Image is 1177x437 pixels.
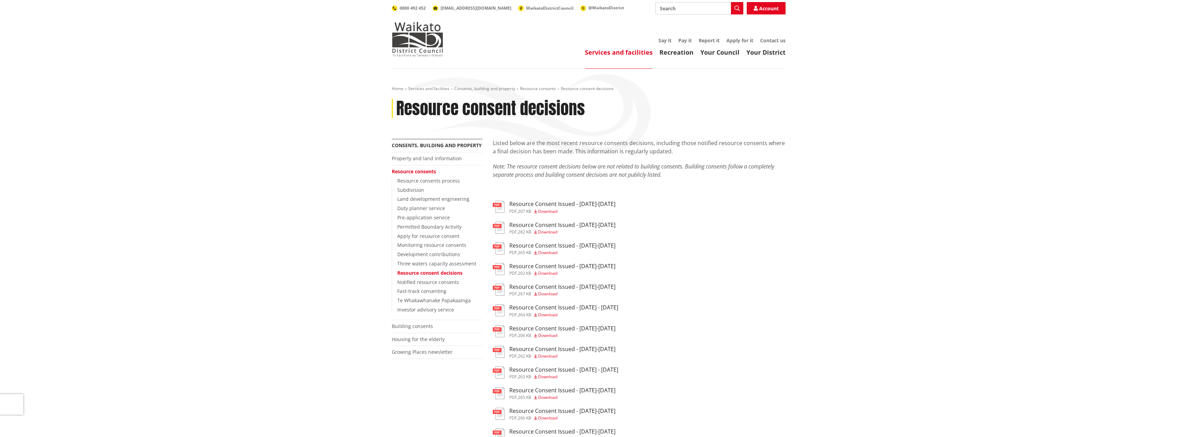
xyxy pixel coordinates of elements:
[392,349,453,355] a: Growing Places newsletter
[392,155,462,162] a: Property and land information
[397,251,460,258] a: Development contributions
[509,284,615,290] h3: Resource Consent Issued - [DATE]-[DATE]
[746,48,786,56] a: Your District
[509,251,615,255] div: ,
[509,332,517,338] span: pdf
[509,313,618,317] div: ,
[509,334,615,338] div: ,
[561,86,614,91] span: Resource consent decisions
[526,5,574,11] span: WaikatoDistrictCouncil
[392,22,443,56] img: Waikato District Council - Te Kaunihera aa Takiwaa o Waikato
[493,139,786,155] p: Listed below are the most recent resource consents decisions, including those notified resource c...
[392,336,445,342] a: Housing for the elderly
[518,332,531,338] span: 206 KB
[760,37,786,44] a: Contact us
[538,353,557,359] span: Download
[580,5,624,11] a: @WaikatoDistrict
[509,270,517,276] span: pdf
[538,374,557,380] span: Download
[493,325,504,337] img: document-pdf.svg
[678,37,692,44] a: Pay it
[509,271,615,275] div: ,
[396,99,585,119] h1: Resource consent decisions
[538,270,557,276] span: Download
[518,394,531,400] span: 265 KB
[493,284,615,296] a: Resource Consent Issued - [DATE]-[DATE] pdf,267 KB Download
[454,86,515,91] a: Consents, building and property
[518,5,574,11] a: WaikatoDistrictCouncil
[392,168,436,175] a: Resource consents
[509,208,517,214] span: pdf
[397,233,459,239] a: Apply for resource consent
[509,367,618,373] h3: Resource Consent Issued - [DATE] - [DATE]
[493,284,504,296] img: document-pdf.svg
[493,367,504,379] img: document-pdf.svg
[509,229,517,235] span: pdf
[493,367,618,379] a: Resource Consent Issued - [DATE] - [DATE] pdf,263 KB Download
[538,394,557,400] span: Download
[538,312,557,318] span: Download
[400,5,426,11] span: 0800 492 452
[493,263,504,275] img: document-pdf.svg
[538,415,557,421] span: Download
[392,5,426,11] a: 0800 492 452
[520,86,556,91] a: Resource consents
[509,242,615,249] h3: Resource Consent Issued - [DATE]-[DATE]
[408,86,449,91] a: Services and facilities
[509,250,517,255] span: pdf
[509,292,615,296] div: ,
[441,5,511,11] span: [EMAIL_ADDRESS][DOMAIN_NAME]
[585,48,653,56] a: Services and facilities
[392,142,482,149] a: Consents, building and property
[493,387,504,399] img: document-pdf.svg
[509,395,615,400] div: ,
[397,196,469,202] a: Land development engineering
[509,353,517,359] span: pdf
[655,2,743,14] input: Search input
[509,374,517,380] span: pdf
[509,354,615,358] div: ,
[509,375,618,379] div: ,
[509,209,615,214] div: ,
[518,291,531,297] span: 267 KB
[493,222,615,234] a: Resource Consent Issued - [DATE]-[DATE] pdf,282 KB Download
[518,353,531,359] span: 262 KB
[509,304,618,311] h3: Resource Consent Issued - [DATE] - [DATE]
[588,5,624,11] span: @WaikatoDistrict
[509,428,615,435] h3: Resource Consent Issued - [DATE]-[DATE]
[397,306,454,313] a: Investor advisory service
[700,48,740,56] a: Your Council
[493,325,615,338] a: Resource Consent Issued - [DATE]-[DATE] pdf,206 KB Download
[493,346,615,358] a: Resource Consent Issued - [DATE]-[DATE] pdf,262 KB Download
[493,222,504,234] img: document-pdf.svg
[509,346,615,352] h3: Resource Consent Issued - [DATE]-[DATE]
[397,223,462,230] a: Permitted Boundary Activity
[433,5,511,11] a: [EMAIL_ADDRESS][DOMAIN_NAME]
[509,408,615,414] h3: Resource Consent Issued - [DATE]-[DATE]
[493,201,504,213] img: document-pdf.svg
[493,387,615,400] a: Resource Consent Issued - [DATE]-[DATE] pdf,265 KB Download
[538,229,557,235] span: Download
[509,312,517,318] span: pdf
[397,260,476,267] a: Three waters capacity assessment
[397,270,463,276] a: Resource consent decisions
[509,263,615,270] h3: Resource Consent Issued - [DATE]-[DATE]
[509,387,615,394] h3: Resource Consent Issued - [DATE]-[DATE]
[726,37,753,44] a: Apply for it
[538,208,557,214] span: Download
[397,205,445,211] a: Duty planner service
[509,416,615,420] div: ,
[518,250,531,255] span: 265 KB
[509,222,615,228] h3: Resource Consent Issued - [DATE]-[DATE]
[493,304,504,316] img: document-pdf.svg
[392,86,403,91] a: Home
[493,263,615,275] a: Resource Consent Issued - [DATE]-[DATE] pdf,202 KB Download
[493,408,615,420] a: Resource Consent Issued - [DATE]-[DATE] pdf,266 KB Download
[493,346,504,358] img: document-pdf.svg
[659,48,693,56] a: Recreation
[397,177,460,184] a: Resource consents process
[509,230,615,234] div: ,
[397,242,466,248] a: Monitoring resource consents
[518,208,531,214] span: 207 KB
[518,270,531,276] span: 202 KB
